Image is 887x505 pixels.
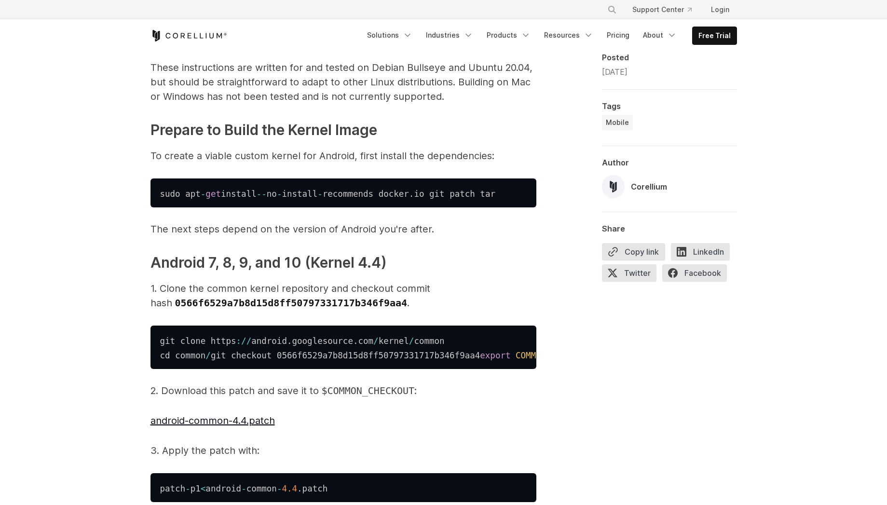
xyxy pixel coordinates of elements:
[662,264,733,286] a: Facebook
[637,27,682,44] a: About
[282,483,297,493] span: 4.4
[236,336,242,345] span: :
[150,119,536,141] h3: Prepare to Build the Kernel Image
[361,27,418,44] a: Solutions
[361,27,737,45] div: Navigation Menu
[241,483,246,493] span: -
[246,336,252,345] span: /
[602,158,737,167] div: Author
[322,385,415,396] code: $COMMON_CHECKOUT
[703,1,737,18] a: Login
[602,67,628,77] span: [DATE]
[671,243,730,260] span: LinkedIn
[420,27,479,44] a: Industries
[150,149,536,163] p: To create a viable custom kernel for Android, first install the dependencies:
[602,175,625,198] img: Corellium
[662,264,727,282] span: Facebook
[602,243,665,260] button: Copy link
[602,53,737,62] div: Posted
[150,415,275,426] a: android-common-4.4.patch
[409,336,414,345] span: /
[205,189,221,198] span: get
[606,118,629,127] span: Mobile
[150,222,536,236] p: The next steps depend on the version of Android you're after.
[201,189,206,198] span: -
[317,189,323,198] span: -
[602,264,656,282] span: Twitter
[353,336,358,345] span: .
[693,27,737,44] a: Free Trial
[480,350,510,360] span: export
[150,281,536,310] p: 1. Clone the common kernel repository and checkout commit hash .
[625,1,699,18] a: Support Center
[631,181,667,192] div: Corellium
[277,189,282,198] span: -
[602,101,737,111] div: Tags
[160,189,495,198] code: sudo apt install no install recommends docker io git patch tar
[671,243,736,264] a: LinkedIn
[150,383,536,398] p: 2. Download this patch and save it to :
[601,27,635,44] a: Pricing
[201,483,206,493] span: <
[241,336,246,345] span: /
[596,1,737,18] div: Navigation Menu
[297,483,302,493] span: .
[373,336,379,345] span: /
[602,224,737,233] div: Share
[287,336,292,345] span: .
[409,189,414,198] span: .
[160,483,328,493] code: patch p1 android common patch
[481,27,536,44] a: Products
[150,30,227,41] a: Corellium Home
[160,336,658,360] code: git clone https android googlesource com kernel common cd common git checkout 0566f6529a7b8d15d8f...
[602,115,633,130] a: Mobile
[150,252,536,273] h3: Android 7, 8, 9, and 10 (Kernel 4.4)
[205,350,211,360] span: /
[185,483,191,493] span: -
[150,443,536,458] p: 3. Apply the patch with:
[603,1,621,18] button: Search
[602,264,662,286] a: Twitter
[538,27,599,44] a: Resources
[175,297,408,309] code: 0566f6529a7b8d15d8ff50797331717b346f9aa4
[150,60,536,104] p: These instructions are written for and tested on Debian Bullseye and Ubuntu 20.04, but should be ...
[257,189,267,198] span: --
[277,483,282,493] span: -
[516,350,592,360] span: COMMON_CHECKOUT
